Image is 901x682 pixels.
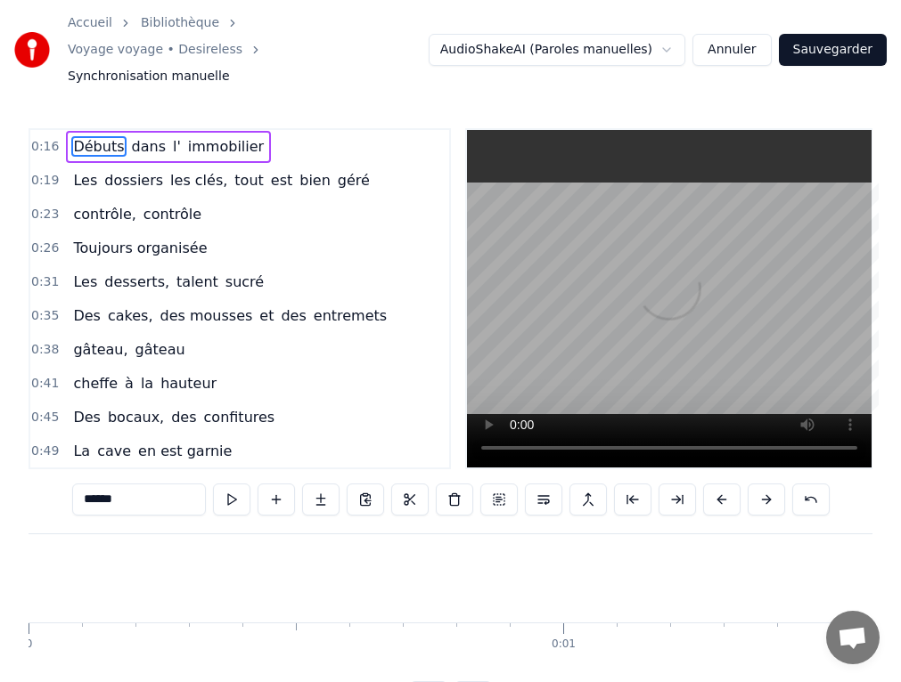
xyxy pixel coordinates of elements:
span: l' [171,136,183,157]
span: des mousses [159,305,255,326]
span: 0:31 [31,273,59,291]
span: bien [298,170,332,191]
span: bocaux, [106,407,166,427]
a: Voyage voyage • Desireless [68,41,242,59]
span: 0:19 [31,172,59,190]
span: Les [71,170,99,191]
a: Accueil [68,14,112,32]
span: dossiers [102,170,165,191]
span: talent [175,272,220,292]
span: Synchronisation manuelle [68,68,230,85]
span: 0:35 [31,307,59,325]
span: 0:16 [31,138,59,156]
span: sucré [224,272,266,292]
span: 0:23 [31,206,59,223]
button: Annuler [692,34,771,66]
span: 0:45 [31,409,59,426]
a: Bibliothèque [141,14,219,32]
span: dans [130,136,168,157]
span: et [258,305,275,326]
span: contrôle [142,204,203,224]
nav: breadcrumb [68,14,429,85]
span: 0:49 [31,442,59,460]
span: immobilier [186,136,266,157]
span: Toujours organisée [71,238,209,258]
button: Sauvegarder [779,34,887,66]
span: confitures [202,407,277,427]
span: 0:26 [31,240,59,257]
span: des [279,305,307,326]
span: cheffe [71,373,119,394]
span: la [139,373,155,394]
span: hauteur [159,373,218,394]
span: desserts, [102,272,171,292]
span: Des [71,407,102,427]
span: Les [71,272,99,292]
span: 0:38 [31,341,59,359]
span: 0:41 [31,375,59,393]
span: les clés, [168,170,229,191]
span: gâteau [134,339,187,360]
span: Des [71,305,102,326]
span: en est garnie [136,441,233,461]
span: La [71,441,92,461]
span: tout [233,170,265,191]
a: Ouvrir le chat [826,611,880,664]
span: gâteau, [71,339,129,360]
div: 0 [26,637,33,652]
span: entremets [312,305,389,326]
span: Débuts [71,136,126,157]
span: à [123,373,135,394]
span: cave [95,441,133,461]
span: cakes, [106,305,155,326]
div: 0:01 [552,637,576,652]
span: est [269,170,294,191]
img: youka [14,32,50,68]
span: des [169,407,198,427]
span: géré [336,170,372,191]
span: contrôle, [71,204,137,224]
